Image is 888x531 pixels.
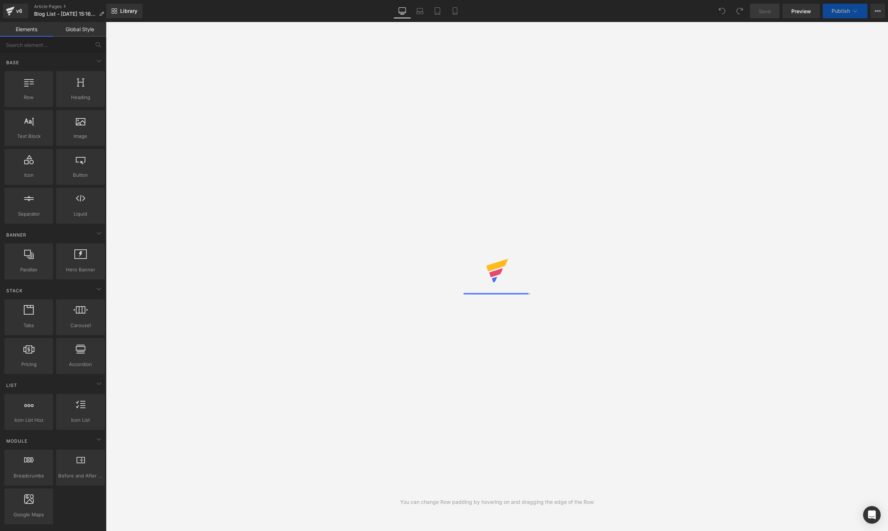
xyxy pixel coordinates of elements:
[832,8,850,14] span: Publish
[58,132,103,140] span: Image
[7,360,51,368] span: Pricing
[446,4,464,18] a: Mobile
[58,171,103,179] span: Button
[759,7,771,15] span: Save
[34,11,96,17] span: Blog List - [DATE] 15:16:42
[715,4,729,18] button: Undo
[106,4,143,18] a: New Library
[732,4,747,18] button: Redo
[58,472,103,480] span: Before and After Images
[393,4,411,18] a: Desktop
[7,171,51,179] span: Icon
[53,22,106,37] a: Global Style
[7,266,51,274] span: Parallax
[411,4,429,18] a: Laptop
[5,382,18,389] span: List
[400,498,594,506] div: You can change Row padding by hovering on and dragging the edge of the Row
[58,416,103,424] span: Icon List
[58,94,103,101] span: Heading
[823,4,867,18] button: Publish
[34,4,110,10] a: Article Pages
[7,322,51,329] span: Tabs
[7,210,51,218] span: Separator
[5,59,20,66] span: Base
[782,4,820,18] a: Preview
[5,231,27,238] span: Banner
[58,210,103,218] span: Liquid
[3,4,28,18] a: v6
[15,6,24,16] div: v6
[863,506,881,524] div: Open Intercom Messenger
[120,8,137,14] span: Library
[7,132,51,140] span: Text Block
[58,266,103,274] span: Hero Banner
[870,4,885,18] button: More
[7,416,51,424] span: Icon List Hoz
[7,94,51,101] span: Row
[5,287,23,294] span: Stack
[429,4,446,18] a: Tablet
[5,437,28,444] span: Module
[7,472,51,480] span: Breadcrumbs
[58,322,103,329] span: Carousel
[58,360,103,368] span: Accordion
[791,7,811,15] span: Preview
[7,511,51,519] span: Google Maps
